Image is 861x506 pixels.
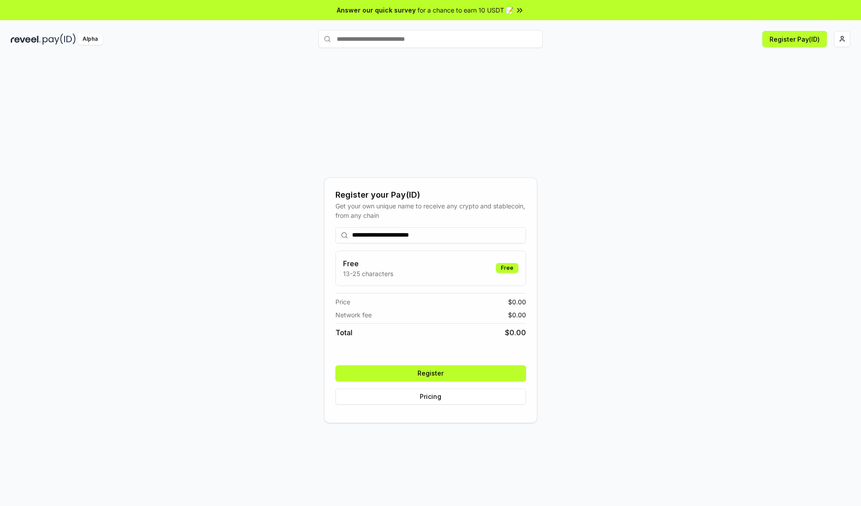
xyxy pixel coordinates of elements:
[335,297,350,307] span: Price
[335,365,526,381] button: Register
[335,310,372,320] span: Network fee
[496,263,518,273] div: Free
[337,5,416,15] span: Answer our quick survey
[11,34,41,45] img: reveel_dark
[343,269,393,278] p: 13-25 characters
[508,310,526,320] span: $ 0.00
[762,31,827,47] button: Register Pay(ID)
[43,34,76,45] img: pay_id
[335,327,352,338] span: Total
[335,389,526,405] button: Pricing
[335,201,526,220] div: Get your own unique name to receive any crypto and stablecoin, from any chain
[417,5,513,15] span: for a chance to earn 10 USDT 📝
[335,189,526,201] div: Register your Pay(ID)
[78,34,103,45] div: Alpha
[343,258,393,269] h3: Free
[508,297,526,307] span: $ 0.00
[505,327,526,338] span: $ 0.00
